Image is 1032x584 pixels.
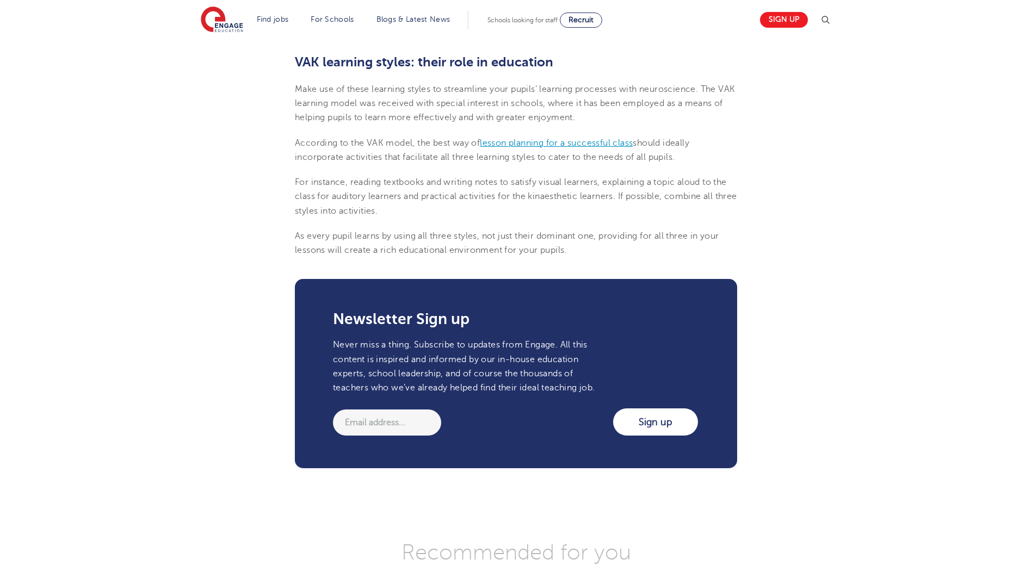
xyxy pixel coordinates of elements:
a: Find jobs [257,15,289,23]
span: For instance, reading textbooks and writing notes to satisfy visual learners, explaining a topic ... [295,177,737,216]
a: For Schools [311,15,354,23]
span: Schools looking for staff [487,16,558,24]
input: Sign up [613,408,698,436]
h3: Newsletter Sign up [333,312,699,327]
span: should ideally incorporate activities that facilitate all three learning styles to cater to the n... [295,138,689,162]
a: Sign up [760,12,808,28]
span: As every pupil learns by using all three styles, not just their dominant one, providing for all t... [295,231,719,255]
a: lesson planning for a successful class [480,138,633,148]
img: Engage Education [201,7,243,34]
b: VAK learning styles: their role in education [295,54,553,70]
span: According to the VAK model, the best way of [295,138,480,148]
input: Email address... [333,409,441,436]
a: Blogs & Latest News [376,15,450,23]
span: Recruit [568,16,594,24]
span: Make use of these learning styles to streamline your pupils’ learning processes with neuroscience... [295,84,735,123]
a: Recruit [560,13,602,28]
h3: Recommended for you [194,539,838,566]
p: Never miss a thing. Subscribe to updates from Engage. All this content is inspired and informed b... [333,338,600,395]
